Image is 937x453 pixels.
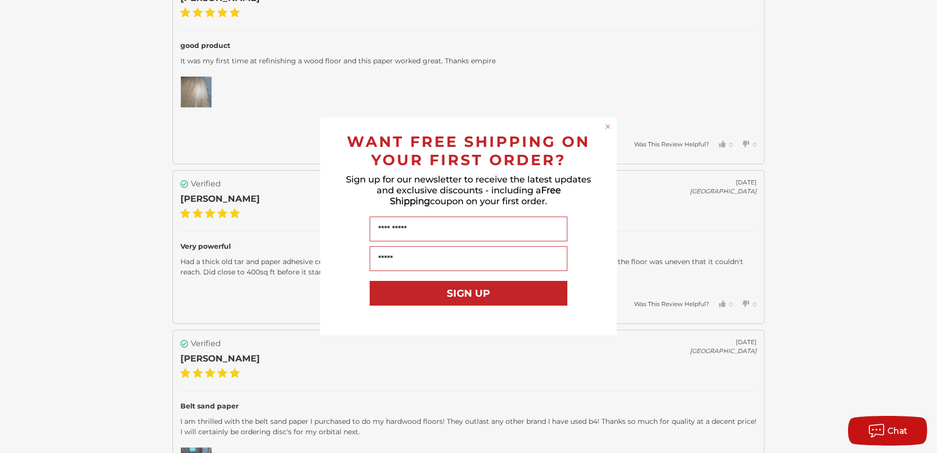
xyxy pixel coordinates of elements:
span: Free Shipping [390,185,561,207]
span: Chat [888,426,908,436]
button: Close dialog [603,122,613,132]
button: SIGN UP [370,281,567,306]
span: WANT FREE SHIPPING ON YOUR FIRST ORDER? [347,133,590,169]
button: Chat [848,416,927,446]
span: Sign up for our newsletter to receive the latest updates and exclusive discounts - including a co... [346,174,591,207]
